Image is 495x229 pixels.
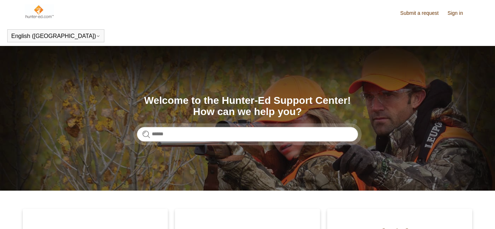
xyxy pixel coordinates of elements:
div: Chat Support [448,205,490,224]
button: English ([GEOGRAPHIC_DATA]) [11,33,100,39]
a: Sign in [448,9,470,17]
h1: Welcome to the Hunter-Ed Support Center! How can we help you? [137,95,358,118]
input: Search [137,127,358,141]
a: Submit a request [400,9,446,17]
img: Hunter-Ed Help Center home page [25,4,54,19]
